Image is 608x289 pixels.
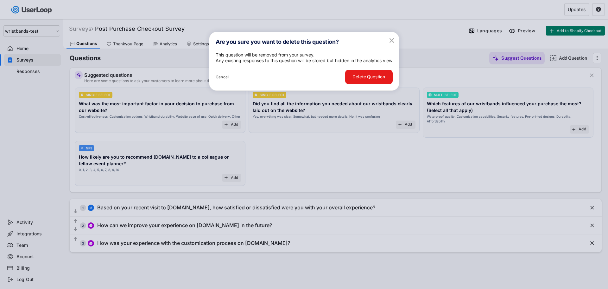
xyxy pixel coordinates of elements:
h4: Are you sure you want to delete this question? [216,38,382,46]
button: Delete Question [345,70,393,84]
div: Cancel [216,75,229,80]
div: This question will be removed from your survey. Any existing responses to this question will be s... [216,52,393,63]
text:  [389,36,394,44]
button:  [388,36,396,44]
